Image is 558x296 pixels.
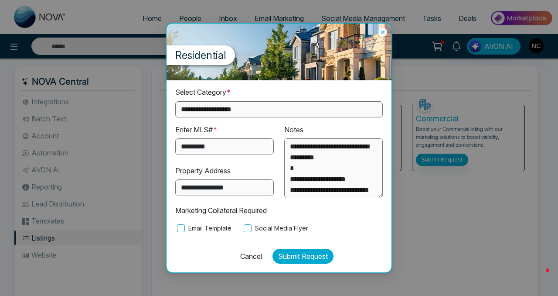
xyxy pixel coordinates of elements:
[284,124,303,135] label: Notes
[244,224,252,232] input: Social Media Flyer
[242,224,308,233] label: Social Media Flyer
[175,224,231,233] label: Email Template
[167,45,235,65] label: Residential
[175,205,383,216] p: Marketing Collateral Required
[235,249,262,264] button: Cancel
[528,266,549,287] iframe: Intercom live chat
[175,124,218,135] label: Enter MLS#
[175,87,231,98] label: Select Category
[175,165,231,176] label: Property Address
[272,249,333,264] button: Submit Request
[177,224,185,232] input: Email Template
